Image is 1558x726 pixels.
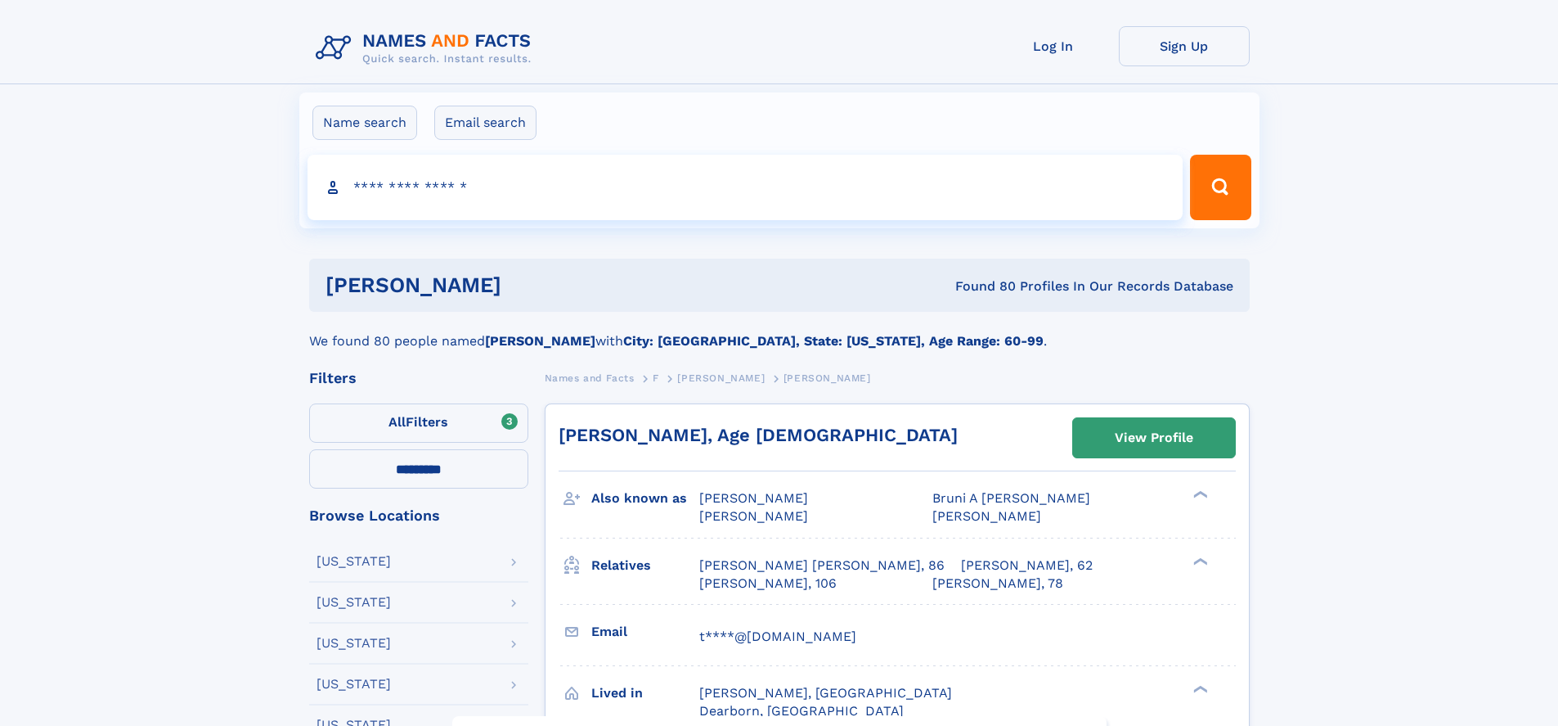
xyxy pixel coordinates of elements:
[434,106,537,140] label: Email search
[1073,418,1235,458] a: View Profile
[653,372,659,384] span: F
[1189,489,1209,500] div: ❯
[699,557,945,575] a: [PERSON_NAME] [PERSON_NAME], 86
[326,275,729,295] h1: [PERSON_NAME]
[591,618,699,646] h3: Email
[591,552,699,579] h3: Relatives
[591,485,699,512] h3: Also known as
[309,508,528,523] div: Browse Locations
[728,277,1233,295] div: Found 80 Profiles In Our Records Database
[699,575,837,593] a: [PERSON_NAME], 106
[309,312,1250,351] div: We found 80 people named with .
[545,368,635,388] a: Names and Facts
[932,490,1090,506] span: Bruni A [PERSON_NAME]
[309,26,545,70] img: Logo Names and Facts
[312,106,417,140] label: Name search
[623,333,1044,349] b: City: [GEOGRAPHIC_DATA], State: [US_STATE], Age Range: 60-99
[932,508,1041,524] span: [PERSON_NAME]
[1119,26,1250,66] a: Sign Up
[1115,419,1193,457] div: View Profile
[1190,155,1250,220] button: Search Button
[591,679,699,707] h3: Lived in
[317,637,391,650] div: [US_STATE]
[485,333,595,349] b: [PERSON_NAME]
[783,372,871,384] span: [PERSON_NAME]
[317,678,391,691] div: [US_STATE]
[1189,556,1209,566] div: ❯
[961,557,1093,575] a: [PERSON_NAME], 62
[388,414,406,430] span: All
[988,26,1119,66] a: Log In
[699,508,808,524] span: [PERSON_NAME]
[1189,683,1209,694] div: ❯
[699,685,952,701] span: [PERSON_NAME], [GEOGRAPHIC_DATA]
[317,596,391,609] div: [US_STATE]
[699,490,808,506] span: [PERSON_NAME]
[677,372,765,384] span: [PERSON_NAME]
[309,371,528,386] div: Filters
[308,155,1183,220] input: search input
[699,703,904,719] span: Dearborn, [GEOGRAPHIC_DATA]
[559,425,958,445] a: [PERSON_NAME], Age [DEMOGRAPHIC_DATA]
[677,368,765,388] a: [PERSON_NAME]
[317,555,391,568] div: [US_STATE]
[653,368,659,388] a: F
[932,575,1063,593] a: [PERSON_NAME], 78
[309,404,528,443] label: Filters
